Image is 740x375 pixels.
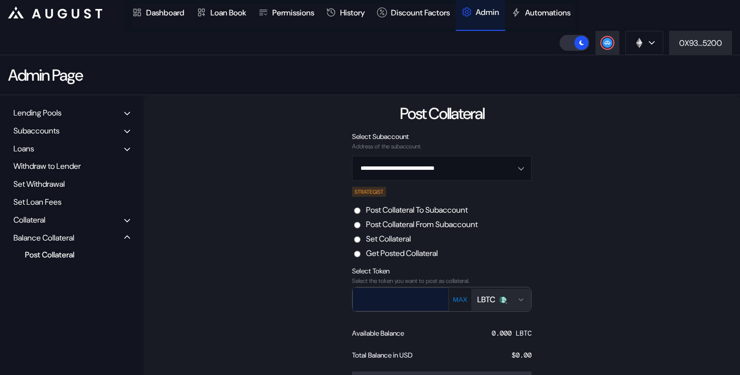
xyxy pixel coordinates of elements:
label: Set Collateral [366,234,411,244]
div: Select Token [352,266,532,275]
div: Loan Book [210,7,246,18]
button: MAX [450,295,470,304]
label: Get Posted Collateral [366,248,438,258]
button: 0X93...5200 [669,31,732,55]
div: STRATEGIST [352,187,386,197]
div: Total Balance in USD [352,351,412,360]
button: Open menu for selecting token for payment [471,289,531,311]
div: Discount Factors [391,7,450,18]
div: Available Balance [352,329,404,338]
div: Post Collateral [20,248,117,261]
div: LBTC [477,294,495,305]
div: Address of the subaccount. [352,143,532,150]
img: LBTC_Logo.png [499,295,508,304]
div: Withdraw to Lender [10,158,134,174]
div: Lending Pools [13,108,61,118]
div: Set Withdrawal [10,176,134,192]
img: chain logo [634,37,645,48]
div: Admin Page [8,65,82,86]
div: Post Collateral [400,103,484,124]
div: Select Subaccount [352,132,532,141]
div: $ 0.00 [512,351,532,360]
img: svg+xml,%3c [504,298,510,304]
div: Select the token you want to post as collateral. [352,277,532,284]
div: Automations [525,7,570,18]
div: Admin [476,7,499,17]
div: Collateral [13,215,45,225]
div: 0.000 LBTC [492,329,532,338]
div: Dashboard [146,7,185,18]
div: Loans [13,143,34,154]
label: Post Collateral To Subaccount [366,205,468,215]
div: History [340,7,365,18]
div: Balance Collateral [13,233,74,243]
div: Set Loan Fees [10,194,134,210]
button: Open menu [352,156,532,181]
div: Permissions [272,7,314,18]
div: 0X93...5200 [679,38,722,48]
div: Subaccounts [13,125,59,136]
button: chain logo [625,31,663,55]
label: Post Collateral From Subaccount [366,219,478,230]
